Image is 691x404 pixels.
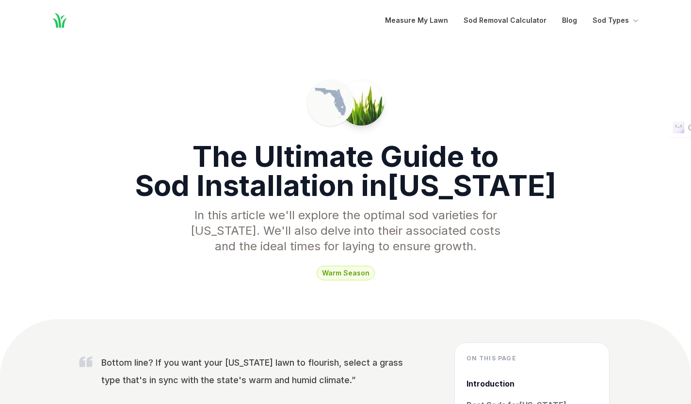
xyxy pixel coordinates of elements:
h4: On this page [466,355,597,362]
a: Blog [562,15,577,26]
span: warm season [317,266,375,280]
button: Sod Types [593,15,641,26]
img: Florida state outline [315,87,346,118]
a: Introduction [466,378,597,389]
img: Picture of a patch of sod in Florida [338,80,384,126]
a: Measure My Lawn [385,15,448,26]
p: In this article we'll explore the optimal sod varieties for [US_STATE] . We'll also delve into th... [183,208,509,254]
a: Sod Removal Calculator [464,15,546,26]
p: Bottom line? If you want your [US_STATE] lawn to flourish, select a grass type that's in sync wit... [101,354,423,389]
